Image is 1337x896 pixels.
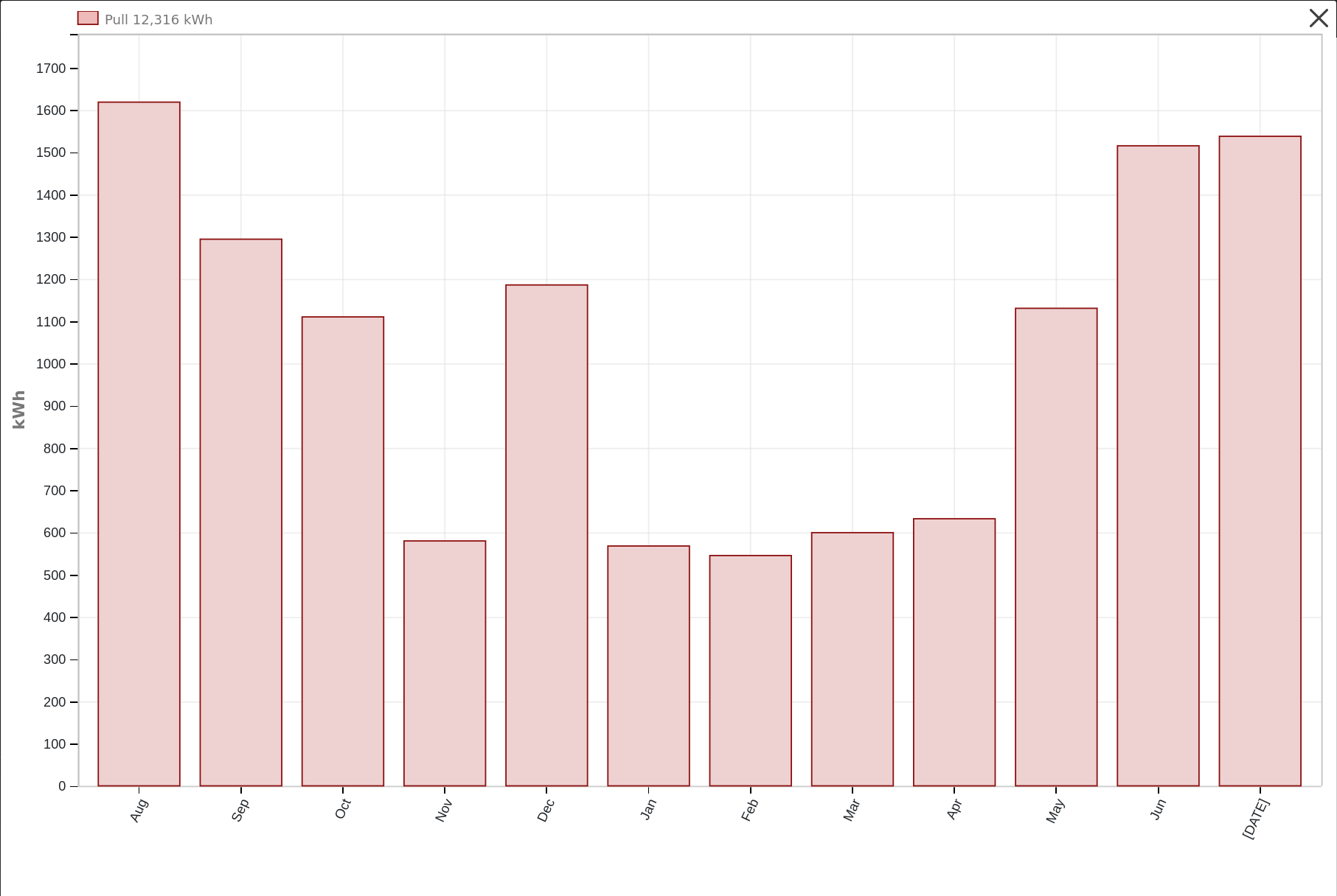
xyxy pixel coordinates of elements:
rect: onclick="" [608,546,690,786]
rect: onclick="" [1220,136,1302,786]
text: 400 [44,610,66,625]
text: Oct [332,797,354,822]
text: 0 [58,779,66,794]
text: Jan [637,797,659,822]
rect: onclick="" [404,541,486,785]
text: 1400 [36,188,66,203]
rect: onclick="" [710,556,792,786]
text: 200 [44,695,66,710]
text: 900 [44,399,66,413]
text: 1500 [36,145,66,160]
text: Mar [841,797,864,824]
text: 1100 [36,315,66,329]
text: 1700 [36,61,66,76]
text: Feb [738,797,761,824]
rect: onclick="" [98,102,180,786]
text: 500 [44,568,66,583]
text: Sep [229,797,252,825]
text: Pull 12,316 kWh [105,12,213,27]
text: Dec [534,797,558,825]
text: May [1043,796,1068,825]
text: 700 [44,483,66,498]
text: Aug [127,797,150,825]
text: 600 [44,525,66,540]
text: 1600 [36,103,66,118]
text: 1000 [36,357,66,371]
text: 1300 [36,230,66,245]
text: Apr [943,797,965,822]
rect: onclick="" [302,317,384,785]
text: 1200 [36,272,66,287]
rect: onclick="" [201,239,282,786]
rect: onclick="" [1117,146,1199,786]
text: 300 [44,652,66,667]
text: 800 [44,441,66,456]
rect: onclick="" [506,285,588,786]
rect: onclick="" [1015,308,1097,785]
text: Nov [432,797,456,825]
text: [DATE] [1240,797,1271,841]
rect: onclick="" [914,519,996,786]
text: kWh [10,390,28,430]
text: 100 [44,737,66,752]
rect: onclick="" [812,533,894,786]
text: Jun [1147,797,1169,822]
